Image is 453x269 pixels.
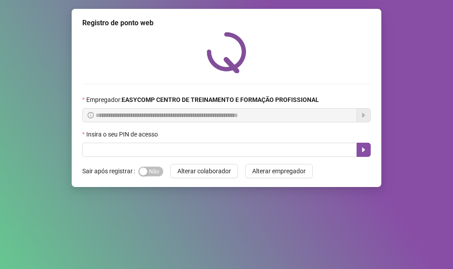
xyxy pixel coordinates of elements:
[207,32,246,73] img: QRPoint
[245,164,313,178] button: Alterar empregador
[88,112,94,118] span: info-circle
[170,164,238,178] button: Alterar colaborador
[122,96,319,103] strong: EASYCOMP CENTRO DE TREINAMENTO E FORMAÇÃO PROFISSIONAL
[82,18,371,28] div: Registro de ponto web
[360,146,367,153] span: caret-right
[82,164,138,178] label: Sair após registrar
[82,129,164,139] label: Insira o seu PIN de acesso
[252,166,306,176] span: Alterar empregador
[177,166,231,176] span: Alterar colaborador
[86,95,319,105] span: Empregador :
